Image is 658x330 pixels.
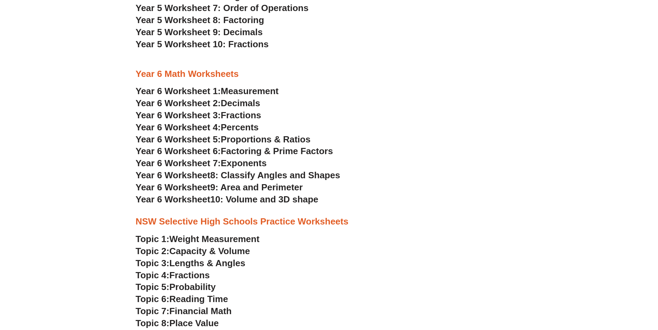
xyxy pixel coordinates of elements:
[169,318,219,328] span: Place Value
[136,306,170,316] span: Topic 7:
[136,294,170,304] span: Topic 6:
[136,27,263,37] a: Year 5 Worksheet 9: Decimals
[543,252,658,330] iframe: Chat Widget
[136,306,232,316] a: Topic 7:Financial Math
[136,318,170,328] span: Topic 8:
[136,134,221,144] span: Year 6 Worksheet 5:
[136,170,340,180] a: Year 6 Worksheet8: Classify Angles and Shapes
[136,110,221,120] span: Year 6 Worksheet 3:
[136,194,318,204] a: Year 6 Worksheet10: Volume and 3D shape
[136,134,311,144] a: Year 6 Worksheet 5:Proportions & Ratios
[136,122,259,132] a: Year 6 Worksheet 4:Percents
[136,98,221,108] span: Year 6 Worksheet 2:
[169,294,228,304] span: Reading Time
[210,182,303,192] span: 9: Area and Perimeter
[136,158,267,168] a: Year 6 Worksheet 7:Exponents
[136,98,260,108] a: Year 6 Worksheet 2:Decimals
[221,134,311,144] span: Proportions & Ratios
[136,146,333,156] a: Year 6 Worksheet 6:Factoring & Prime Factors
[221,98,260,108] span: Decimals
[136,86,221,96] span: Year 6 Worksheet 1:
[136,234,260,244] a: Topic 1:Weight Measurement
[136,194,210,204] span: Year 6 Worksheet
[136,68,523,80] h3: Year 6 Math Worksheets
[136,15,264,25] a: Year 5 Worksheet 8: Factoring
[136,282,170,292] span: Topic 5:
[136,110,261,120] a: Year 6 Worksheet 3:Fractions
[136,282,216,292] a: Topic 5:Probability
[136,86,279,96] a: Year 6 Worksheet 1:Measurement
[136,216,523,228] h3: NSW Selective High Schools Practice Worksheets
[221,86,279,96] span: Measurement
[136,234,170,244] span: Topic 1:
[210,170,340,180] span: 8: Classify Angles and Shapes
[136,146,221,156] span: Year 6 Worksheet 6:
[136,122,221,132] span: Year 6 Worksheet 4:
[136,170,210,180] span: Year 6 Worksheet
[136,318,219,328] a: Topic 8:Place Value
[210,194,318,204] span: 10: Volume and 3D shape
[136,182,303,192] a: Year 6 Worksheet9: Area and Perimeter
[136,182,210,192] span: Year 6 Worksheet
[169,246,250,256] span: Capacity & Volume
[169,306,231,316] span: Financial Math
[169,234,259,244] span: Weight Measurement
[136,246,170,256] span: Topic 2:
[136,270,210,280] a: Topic 4:Fractions
[136,258,246,268] a: Topic 3:Lengths & Angles
[136,39,269,49] a: Year 5 Worksheet 10: Fractions
[169,282,216,292] span: Probability
[136,294,228,304] a: Topic 6:Reading Time
[169,270,210,280] span: Fractions
[221,158,267,168] span: Exponents
[136,258,170,268] span: Topic 3:
[221,122,259,132] span: Percents
[221,146,333,156] span: Factoring & Prime Factors
[136,246,250,256] a: Topic 2:Capacity & Volume
[136,270,170,280] span: Topic 4:
[169,258,245,268] span: Lengths & Angles
[136,3,309,13] a: Year 5 Worksheet 7: Order of Operations
[136,158,221,168] span: Year 6 Worksheet 7:
[221,110,261,120] span: Fractions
